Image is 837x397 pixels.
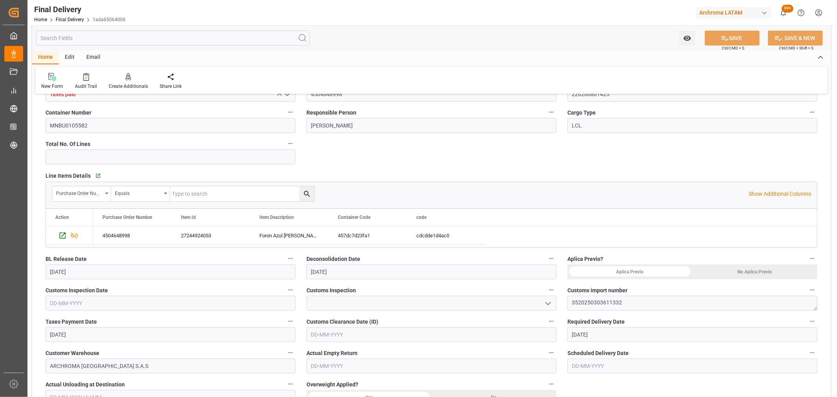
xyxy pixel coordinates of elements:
span: Customs Inspection [306,286,356,295]
button: BL Release Date [285,253,295,264]
button: Scheduled Delivery Date [807,348,817,358]
input: DD-MM-YYYY [46,296,295,311]
button: Customs Inspection Date [285,285,295,295]
span: Ctrl/CMD + S [722,45,744,51]
span: Purchase Order Number [102,215,152,220]
span: Scheduled Delivery Date [567,349,629,357]
div: Aplica Previo [567,264,693,279]
div: Foron Azul [PERSON_NAME] S-BG 200 0025 [250,226,328,244]
button: Total No. Of Lines [285,138,295,149]
button: show 100 new notifications [775,4,792,22]
div: Audit Trail [75,83,97,90]
button: SAVE & NEW [768,31,823,46]
button: Cargo Type [807,107,817,117]
button: Aplica Previo? [807,253,817,264]
button: Required Delivery Date [807,316,817,326]
button: Actual Empty Return [546,348,556,358]
input: DD-MM-YYYY [306,359,556,373]
span: 99+ [782,5,793,13]
div: Email [80,51,106,64]
button: Customs Inspection [546,285,556,295]
div: Purchase Order Number [56,188,102,197]
textarea: 3520250303611332 [567,296,817,311]
div: Edit [59,51,80,64]
span: Item Description [259,215,294,220]
button: Deconsolidation Date [546,253,556,264]
span: Aplica Previo? [567,255,603,263]
span: BL Release Date [46,255,87,263]
span: Line Items Details [46,172,91,180]
span: Overweight Applied? [306,381,358,389]
button: SAVE [705,31,760,46]
div: New Form [41,83,63,90]
button: Customs Clearance Date (ID) [546,316,556,326]
div: Archroma LATAM [696,7,771,18]
button: Archroma LATAM [696,5,775,20]
div: Equals [115,188,161,197]
span: Responsible Person [306,109,356,117]
div: 27244924053 [171,226,250,244]
button: Overweight Applied? [546,379,556,389]
div: cdcdde1d4ac0 [407,226,485,244]
button: Help Center [792,4,810,22]
div: 457dc7d23fa1 [328,226,407,244]
div: Action [55,215,69,220]
span: Ctrl/CMD + Shift + S [779,45,813,51]
div: Press SPACE to select this row. [93,226,485,245]
span: Actual Empty Return [306,349,357,357]
button: open menu [281,88,293,100]
input: DD-MM-YYYY [306,327,556,342]
input: DD-MM-YYYY [46,264,295,279]
span: Required Delivery Date [567,318,625,326]
div: No Aplica Previo [693,264,818,279]
button: Taxes Payment Date [285,316,295,326]
button: open menu [111,186,170,201]
span: Customer Warehouse [46,349,99,357]
button: open menu [679,31,695,46]
div: Create Additionals [109,83,148,90]
button: Actual Unloading at Destination [285,379,295,389]
span: Deconsolidation Date [306,255,360,263]
span: Customs import number [567,286,627,295]
span: Customs Inspection Date [46,286,108,295]
input: Type to search [170,186,314,201]
button: Customer Warehouse [285,348,295,358]
span: Cargo Type [567,109,596,117]
div: Press SPACE to select this row. [46,226,93,245]
span: Item Id [181,215,196,220]
button: open menu [542,297,554,310]
span: Total No. Of Lines [46,140,90,148]
p: Show Additional Columns [749,190,811,198]
div: Home [32,51,59,64]
button: Customs import number [807,285,817,295]
div: 4504648998 [93,226,171,244]
a: Final Delivery [56,17,84,22]
div: Final Delivery [34,4,126,15]
span: Container Code [338,215,370,220]
input: DD-MM-YYYY [46,327,295,342]
button: Responsible Person [546,107,556,117]
button: Container Number [285,107,295,117]
span: Customs Clearance Date (ID) [306,318,378,326]
span: Container Number [46,109,91,117]
button: search button [299,186,314,201]
span: code [416,215,427,220]
input: DD-MM-YYYY [567,327,817,342]
div: Share Link [160,83,182,90]
input: DD-MM-YYYY [306,264,556,279]
span: Taxes Payment Date [46,318,97,326]
span: Actual Unloading at Destination [46,381,125,389]
a: Home [34,17,47,22]
input: DD-MM-YYYY [567,359,817,373]
button: open menu [52,186,111,201]
input: Search Fields [36,31,310,46]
